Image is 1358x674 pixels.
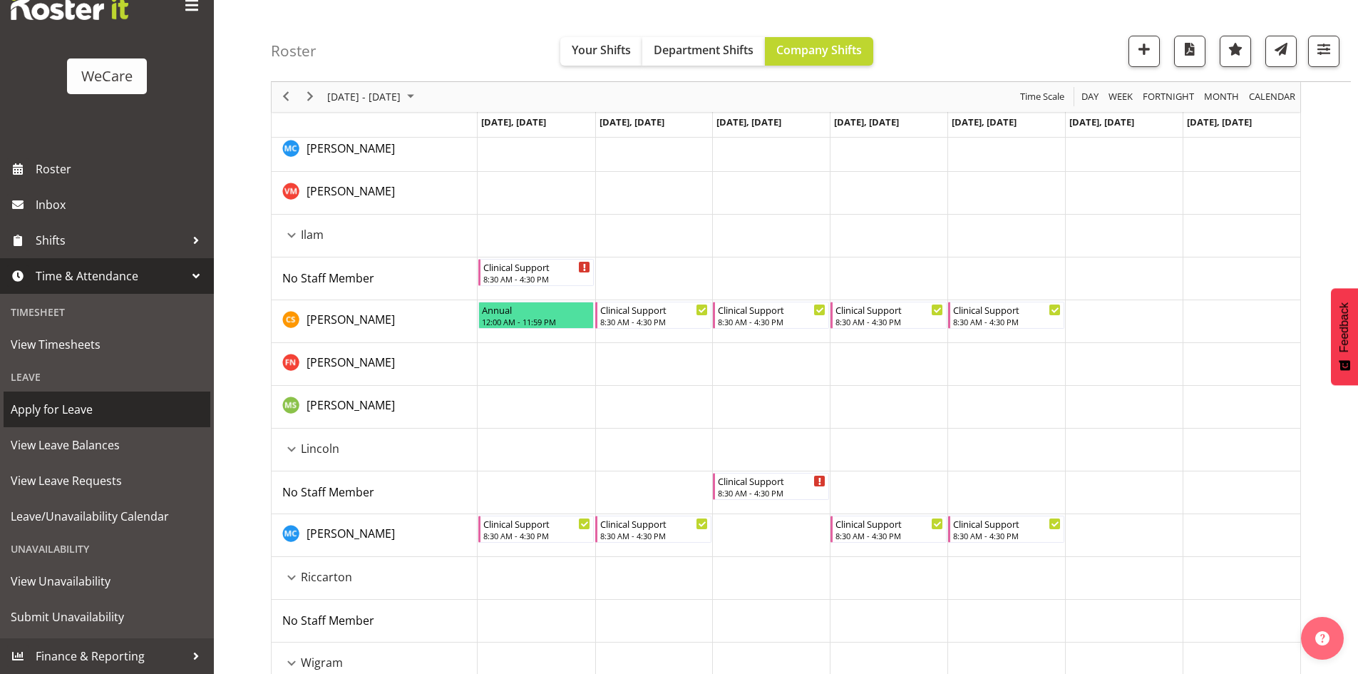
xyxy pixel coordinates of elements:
a: View Timesheets [4,327,210,362]
a: [PERSON_NAME] [307,140,395,157]
button: Timeline Day [1079,88,1101,106]
a: View Leave Requests [4,463,210,499]
span: [DATE], [DATE] [1069,116,1134,128]
div: Catherine Stewart"s event - Annual Begin From Monday, August 25, 2025 at 12:00:00 AM GMT+12:00 En... [478,302,595,329]
div: Catherine Stewart"s event - Clinical Support Begin From Thursday, August 28, 2025 at 8:30:00 AM G... [830,302,947,329]
span: Day [1080,88,1100,106]
td: Ilam resource [272,215,478,257]
a: [PERSON_NAME] [307,183,395,200]
button: Previous [277,88,296,106]
td: No Staff Member resource [272,257,478,300]
span: Company Shifts [776,42,862,58]
td: No Staff Member resource [272,600,478,643]
span: No Staff Member [282,613,374,628]
div: Clinical Support [835,516,943,531]
span: Riccarton [301,568,352,586]
div: 8:30 AM - 4:30 PM [718,316,825,327]
button: Month [1247,88,1298,106]
button: Download a PDF of the roster according to the set date range. [1174,36,1205,67]
div: Clinical Support [835,302,943,317]
span: [DATE], [DATE] [834,116,899,128]
div: Leave [4,362,210,392]
span: Finance & Reporting [36,645,185,667]
div: Mary Childs"s event - Clinical Support Begin From Friday, August 29, 2025 at 8:30:00 AM GMT+12:00... [948,516,1064,543]
td: Viktoriia Molchanova resource [272,172,478,215]
span: [PERSON_NAME] [307,183,395,199]
div: No Staff Member"s event - Clinical Support Begin From Monday, August 25, 2025 at 8:30:00 AM GMT+1... [478,259,595,286]
div: Clinical Support [953,516,1061,531]
span: [DATE], [DATE] [481,116,546,128]
span: [DATE], [DATE] [952,116,1017,128]
div: 8:30 AM - 4:30 PM [718,487,825,499]
button: Filter Shifts [1308,36,1339,67]
span: [DATE], [DATE] [600,116,664,128]
span: Week [1107,88,1134,106]
td: No Staff Member resource [272,471,478,514]
span: [PERSON_NAME] [307,354,395,370]
span: Feedback [1338,302,1351,352]
a: [PERSON_NAME] [307,311,395,328]
span: calendar [1248,88,1297,106]
div: Clinical Support [483,260,591,274]
td: Mehreen Sardar resource [272,386,478,429]
a: No Staff Member [282,612,374,629]
span: Lincoln [301,440,339,457]
span: [PERSON_NAME] [307,397,395,413]
span: View Leave Requests [11,470,203,491]
h4: Roster [271,43,317,59]
button: Department Shifts [642,37,765,66]
a: [PERSON_NAME] [307,397,395,414]
div: Clinical Support [483,516,591,531]
button: Add a new shift [1128,36,1160,67]
a: No Staff Member [282,270,374,287]
div: 8:30 AM - 4:30 PM [600,316,708,327]
div: 8:30 AM - 4:30 PM [953,530,1061,541]
span: Department Shifts [654,42,753,58]
button: Feedback - Show survey [1331,288,1358,385]
span: [DATE] - [DATE] [326,88,402,106]
a: [PERSON_NAME] [307,525,395,542]
button: Time Scale [1018,88,1067,106]
div: 8:30 AM - 4:30 PM [483,273,591,285]
button: Company Shifts [765,37,873,66]
span: Wigram [301,654,343,671]
span: Time Scale [1019,88,1066,106]
a: Leave/Unavailability Calendar [4,499,210,534]
a: [PERSON_NAME] [307,354,395,371]
span: Fortnight [1141,88,1195,106]
div: Catherine Stewart"s event - Clinical Support Begin From Wednesday, August 27, 2025 at 8:30:00 AM ... [713,302,829,329]
div: next period [298,82,322,112]
div: 8:30 AM - 4:30 PM [483,530,591,541]
div: Clinical Support [718,302,825,317]
span: Inbox [36,194,207,215]
button: Fortnight [1141,88,1197,106]
button: Timeline Month [1202,88,1242,106]
span: [PERSON_NAME] [307,526,395,541]
span: View Unavailability [11,571,203,592]
span: View Leave Balances [11,434,203,456]
div: Clinical Support [718,474,825,488]
span: Submit Unavailability [11,606,203,628]
img: help-xxl-2.png [1315,631,1329,645]
a: Submit Unavailability [4,599,210,635]
button: Your Shifts [560,37,642,66]
a: No Staff Member [282,484,374,501]
span: Leave/Unavailability Calendar [11,506,203,527]
button: Timeline Week [1106,88,1136,106]
span: View Timesheets [11,334,203,355]
div: Unavailability [4,534,210,563]
span: [DATE], [DATE] [716,116,781,128]
span: [PERSON_NAME] [307,141,395,156]
td: Lincoln resource [272,429,478,471]
div: August 25 - 31, 2025 [322,82,423,112]
div: previous period [274,82,298,112]
a: View Leave Balances [4,427,210,463]
span: Month [1203,88,1240,106]
span: Roster [36,158,207,180]
span: No Staff Member [282,270,374,286]
div: No Staff Member"s event - Clinical Support Begin From Wednesday, August 27, 2025 at 8:30:00 AM GM... [713,473,829,500]
button: August 2025 [325,88,421,106]
a: Apply for Leave [4,392,210,427]
div: Annual [482,302,591,317]
div: Catherine Stewart"s event - Clinical Support Begin From Friday, August 29, 2025 at 8:30:00 AM GMT... [948,302,1064,329]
